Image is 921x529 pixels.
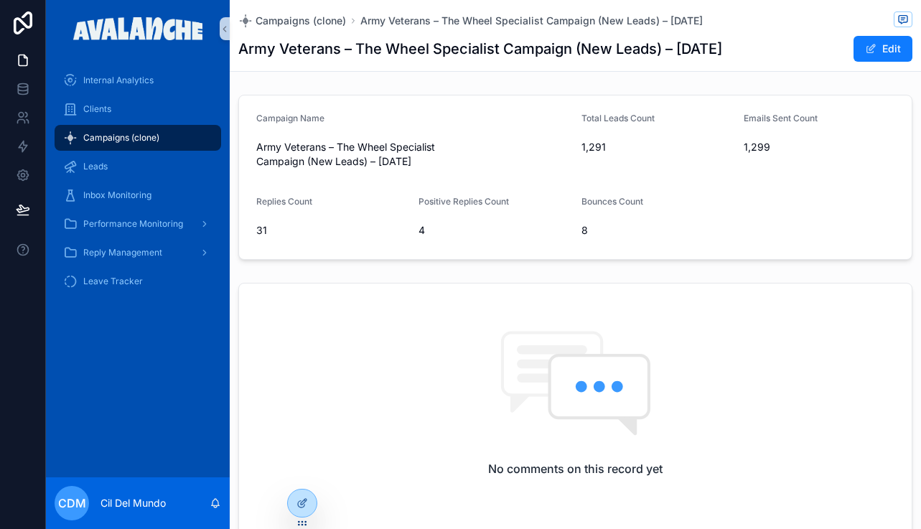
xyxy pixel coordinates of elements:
div: scrollable content [46,57,230,313]
span: Inbox Monitoring [83,189,151,201]
a: Campaigns (clone) [55,125,221,151]
a: Reply Management [55,240,221,266]
span: 1,291 [581,140,732,154]
a: Internal Analytics [55,67,221,93]
span: Army Veterans – The Wheel Specialist Campaign (New Leads) – [DATE] [256,140,570,169]
span: CDM [58,495,86,512]
span: Positive Replies Count [419,196,509,207]
span: Performance Monitoring [83,218,183,230]
span: Internal Analytics [83,75,154,86]
span: Replies Count [256,196,312,207]
button: Edit [854,36,912,62]
h2: No comments on this record yet [488,460,663,477]
a: Leads [55,154,221,179]
span: 31 [256,223,407,238]
span: Campaign Name [256,113,324,123]
span: Total Leads Count [581,113,655,123]
a: Campaigns (clone) [238,14,346,28]
span: 4 [419,223,569,238]
a: Clients [55,96,221,122]
a: Performance Monitoring [55,211,221,237]
span: Campaigns (clone) [256,14,346,28]
span: Leads [83,161,108,172]
a: Inbox Monitoring [55,182,221,208]
span: Reply Management [83,247,162,258]
span: Bounces Count [581,196,643,207]
a: Army Veterans – The Wheel Specialist Campaign (New Leads) – [DATE] [360,14,703,28]
span: Clients [83,103,111,115]
span: Leave Tracker [83,276,143,287]
a: Leave Tracker [55,268,221,294]
span: Campaigns (clone) [83,132,159,144]
p: Cil Del Mundo [100,496,166,510]
img: App logo [73,17,203,40]
span: 1,299 [744,140,894,154]
span: Emails Sent Count [744,113,818,123]
h1: Army Veterans – The Wheel Specialist Campaign (New Leads) – [DATE] [238,39,722,59]
span: 8 [581,223,732,238]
